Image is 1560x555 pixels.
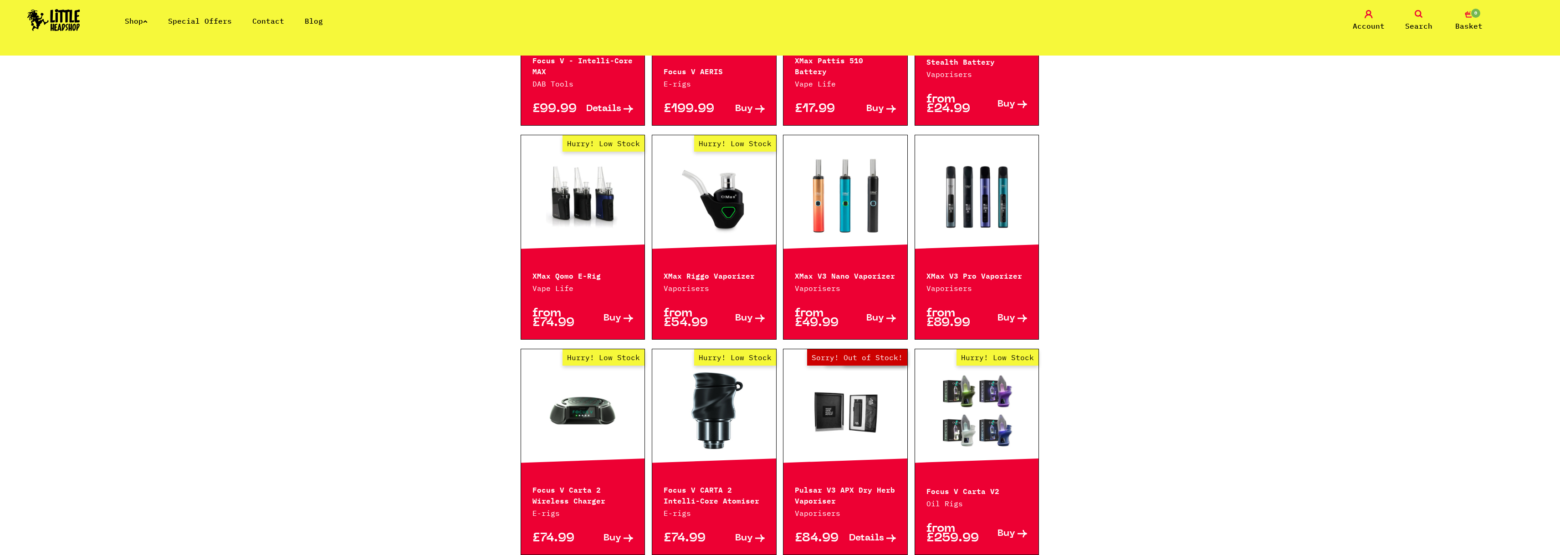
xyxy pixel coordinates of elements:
[532,534,583,543] p: £74.99
[795,508,896,519] p: Vaporisers
[714,534,765,543] a: Buy
[783,365,907,456] a: Out of Stock Hurry! Low Stock Sorry! Out of Stock!
[977,309,1028,328] a: Buy
[521,365,645,456] a: Hurry! Low Stock
[866,314,884,323] span: Buy
[1470,8,1481,19] span: 0
[735,104,753,114] span: Buy
[1405,20,1432,31] span: Search
[652,365,776,456] a: Hurry! Low Stock
[845,309,896,328] a: Buy
[583,309,633,328] a: Buy
[735,314,753,323] span: Buy
[532,309,583,328] p: from £74.99
[714,309,765,328] a: Buy
[926,524,977,543] p: from £259.99
[807,349,907,366] span: Sorry! Out of Stock!
[694,349,776,366] span: Hurry! Low Stock
[664,104,714,114] p: £199.99
[532,78,634,89] p: DAB Tools
[795,283,896,294] p: Vaporisers
[1396,10,1442,31] a: Search
[532,508,634,519] p: E-rigs
[866,104,884,114] span: Buy
[27,9,80,31] img: Little Head Shop Logo
[849,534,884,543] span: Details
[926,69,1028,80] p: Vaporisers
[926,309,977,328] p: from £89.99
[664,283,765,294] p: Vaporisers
[664,484,765,505] p: Focus V CARTA 2 Intelli-Core Atomiser
[532,484,634,505] p: Focus V Carta 2 Wireless Charger
[997,100,1015,109] span: Buy
[664,270,765,280] p: XMax Riggo Vaporizer
[977,524,1028,543] a: Buy
[532,283,634,294] p: Vape Life
[563,135,644,152] span: Hurry! Low Stock
[926,95,977,114] p: from £24.99
[926,283,1028,294] p: Vaporisers
[795,484,896,505] p: Pulsar V3 APX Dry Herb Vaporiser
[795,54,896,76] p: XMax Pattis 510 Battery
[532,54,634,76] p: Focus V - Intelli-Core MAX
[664,78,765,89] p: E-rigs
[795,270,896,280] p: XMax V3 Nano Vaporizer
[252,16,284,25] a: Contact
[926,498,1028,509] p: Oil Rigs
[845,534,896,543] a: Details
[125,16,148,25] a: Shop
[926,45,1028,66] p: XMax [PERSON_NAME] 510 Stealth Battery
[795,78,896,89] p: Vape Life
[532,270,634,280] p: XMax Qomo E-Rig
[1353,20,1385,31] span: Account
[1446,10,1492,31] a: 0 Basket
[977,95,1028,114] a: Buy
[305,16,323,25] a: Blog
[583,534,633,543] a: Buy
[652,151,776,242] a: Hurry! Low Stock
[735,534,753,543] span: Buy
[664,309,714,328] p: from £54.99
[714,104,765,114] a: Buy
[1455,20,1483,31] span: Basket
[664,508,765,519] p: E-rigs
[563,349,644,366] span: Hurry! Low Stock
[521,151,645,242] a: Hurry! Low Stock
[795,309,845,328] p: from £49.99
[956,349,1038,366] span: Hurry! Low Stock
[694,135,776,152] span: Hurry! Low Stock
[795,104,845,114] p: £17.99
[664,534,714,543] p: £74.99
[168,16,232,25] a: Special Offers
[926,485,1028,496] p: Focus V Carta V2
[997,314,1015,323] span: Buy
[926,270,1028,280] p: XMax V3 Pro Vaporizer
[583,104,633,114] a: Details
[532,104,583,114] p: £99.99
[915,365,1039,456] a: Hurry! Low Stock
[997,529,1015,539] span: Buy
[586,104,621,114] span: Details
[664,65,765,76] p: Focus V AERIS
[845,104,896,114] a: Buy
[795,534,845,543] p: £84.99
[604,534,621,543] span: Buy
[604,314,621,323] span: Buy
